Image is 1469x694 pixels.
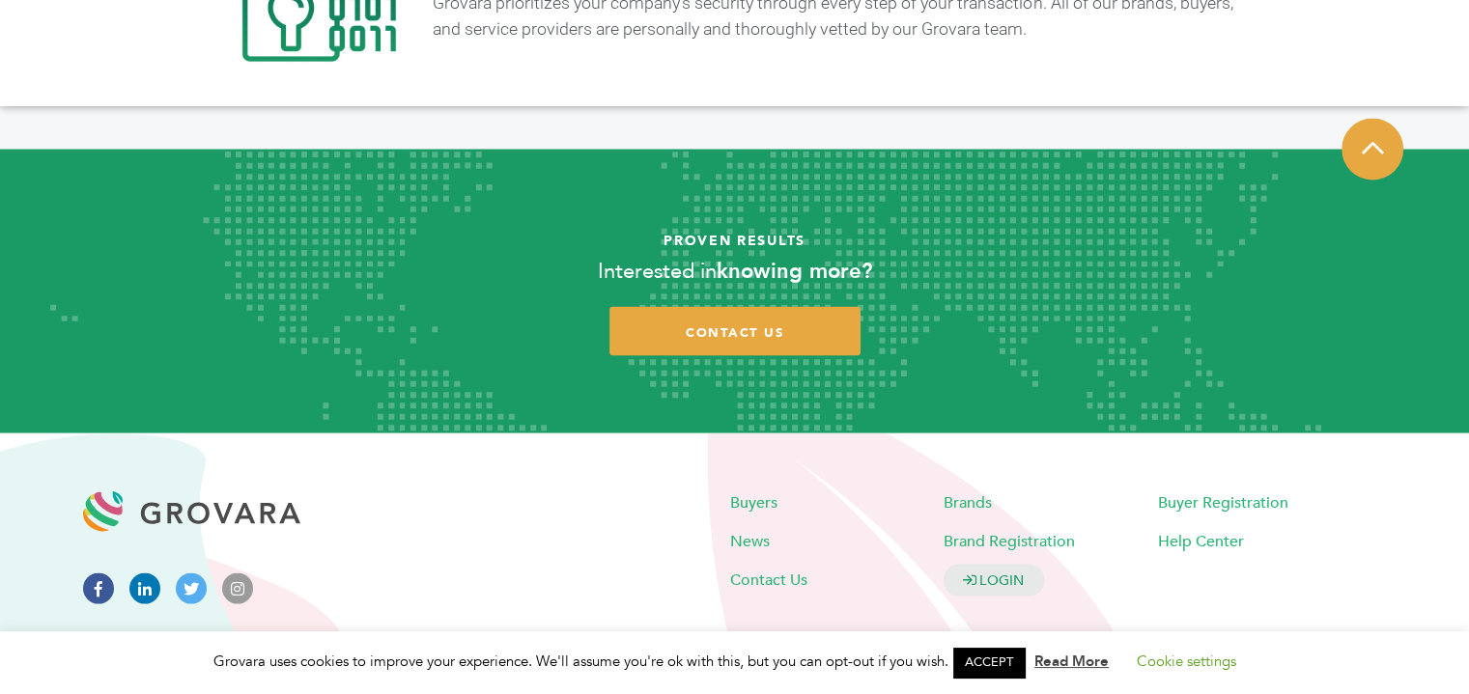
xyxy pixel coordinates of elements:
span: contact us [686,324,784,342]
a: Cookie settings [1137,652,1236,671]
a: News [729,531,769,552]
span: Interested in [598,257,717,286]
a: Buyers [729,492,777,514]
a: contact us [609,307,861,356]
a: ACCEPT [953,648,1025,678]
a: Buyer Registration [1157,492,1287,514]
a: LOGIN [944,565,1044,597]
a: Help Center [1157,531,1243,552]
a: Contact Us [729,569,806,591]
a: Brands [944,492,992,514]
span: Grovara uses cookies to improve your experience. We'll assume you're ok with this, but you can op... [213,652,1256,671]
a: Brand Registration [944,531,1075,552]
a: Read More [1034,652,1109,671]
